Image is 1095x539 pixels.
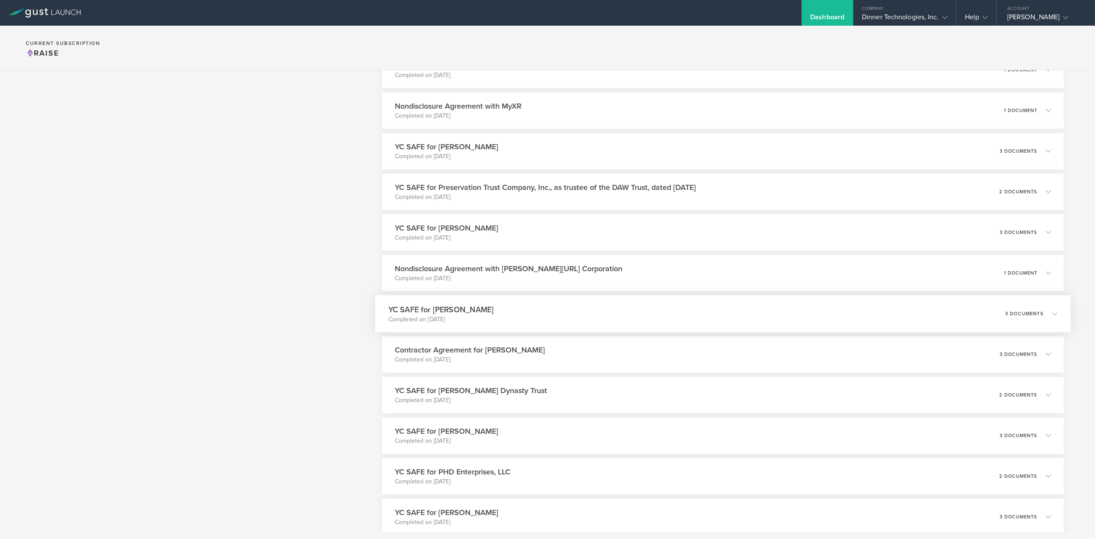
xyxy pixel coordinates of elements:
[1000,149,1037,154] p: 3 documents
[810,13,844,26] div: Dashboard
[395,396,547,405] p: Completed on [DATE]
[965,13,988,26] div: Help
[395,437,498,445] p: Completed on [DATE]
[395,222,498,234] h3: YC SAFE for [PERSON_NAME]
[388,315,494,323] p: Completed on [DATE]
[395,263,622,274] h3: Nondisclosure Agreement with [PERSON_NAME][URL] Corporation
[395,141,498,152] h3: YC SAFE for [PERSON_NAME]
[1004,108,1037,113] p: 1 document
[999,474,1037,479] p: 2 documents
[395,101,521,112] h3: Nondisclosure Agreement with MyXR
[862,13,947,26] div: Dinner Technologies, Inc.
[395,426,498,437] h3: YC SAFE for [PERSON_NAME]
[1000,515,1037,519] p: 3 documents
[395,71,565,80] p: Completed on [DATE]
[999,190,1037,194] p: 2 documents
[1000,433,1037,438] p: 3 documents
[395,274,622,283] p: Completed on [DATE]
[395,193,696,201] p: Completed on [DATE]
[1004,271,1037,275] p: 1 document
[395,112,521,120] p: Completed on [DATE]
[1004,68,1037,72] p: 1 document
[395,355,545,364] p: Completed on [DATE]
[395,466,510,477] h3: YC SAFE for PHD Enterprises, LLC
[395,344,545,355] h3: Contractor Agreement for [PERSON_NAME]
[26,41,100,46] h2: Current Subscription
[26,48,59,58] span: Raise
[395,477,510,486] p: Completed on [DATE]
[395,182,696,193] h3: YC SAFE for Preservation Trust Company, Inc., as trustee of the DAW Trust, dated [DATE]
[395,507,498,518] h3: YC SAFE for [PERSON_NAME]
[1052,498,1095,539] iframe: Chat Widget
[395,152,498,161] p: Completed on [DATE]
[395,234,498,242] p: Completed on [DATE]
[1007,13,1080,26] div: [PERSON_NAME]
[395,385,547,396] h3: YC SAFE for [PERSON_NAME] Dynasty Trust
[1000,352,1037,357] p: 3 documents
[388,304,494,315] h3: YC SAFE for [PERSON_NAME]
[999,393,1037,397] p: 2 documents
[1005,311,1044,316] p: 3 documents
[395,518,498,527] p: Completed on [DATE]
[1000,230,1037,235] p: 3 documents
